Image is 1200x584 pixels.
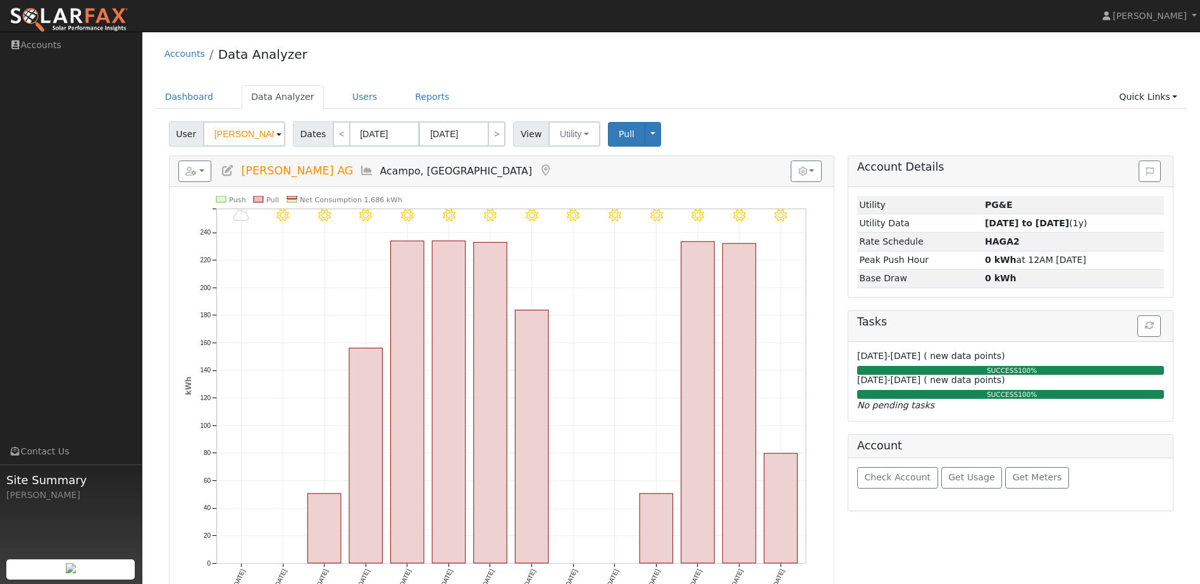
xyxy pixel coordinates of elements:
i: 8/07 - Clear [691,209,704,222]
button: Issue History [1139,161,1161,182]
td: at 12AM [DATE] [982,251,1164,269]
rect: onclick="" [307,494,340,563]
text: Pull [266,196,279,204]
td: Utility [857,196,983,214]
i: 8/01 - Clear [442,209,455,222]
i: 8/03 - Clear [526,209,538,222]
i: 7/27 - MostlyCloudy [233,209,249,222]
text: 160 [200,339,211,346]
td: Utility Data [857,214,983,233]
a: Reports [405,85,459,109]
rect: onclick="" [640,494,672,563]
h5: Tasks [857,315,1164,329]
a: Quick Links [1110,85,1187,109]
span: Acampo, [GEOGRAPHIC_DATA] [380,165,533,177]
i: 7/29 - Clear [318,209,331,222]
span: Dates [293,121,333,147]
td: Base Draw [857,269,983,288]
span: (1y) [985,218,1087,228]
i: 8/02 - Clear [484,209,497,222]
text: Net Consumption 1,686 kWh [300,196,402,204]
span: ( new data points) [924,351,1005,361]
strong: 0 kWh [985,255,1017,265]
text: 0 [207,560,211,567]
div: [PERSON_NAME] [6,489,135,502]
rect: onclick="" [390,241,423,563]
rect: onclick="" [474,243,507,564]
text: 100 [200,422,211,429]
text: 20 [204,532,211,539]
input: Select a User [203,121,285,147]
span: Get Usage [948,472,994,482]
button: Pull [608,122,645,147]
i: 7/31 - Clear [401,209,414,222]
span: 100% [1018,367,1037,374]
span: Check Account [864,472,931,482]
i: 7/30 - Clear [359,209,372,222]
a: Map [538,164,552,177]
button: Get Meters [1005,467,1069,489]
strong: ID: 17156282, authorized: 08/08/25 [985,200,1013,210]
a: Accounts [164,49,205,59]
span: [DATE]-[DATE] [857,375,920,385]
rect: onclick="" [681,241,714,563]
i: 8/04 - Clear [567,209,579,222]
strong: 0 kWh [985,273,1017,283]
text: Push [229,196,246,204]
button: Check Account [857,467,938,489]
rect: onclick="" [722,243,755,563]
div: SUCCESS [854,366,1170,376]
i: No pending tasks [857,400,934,410]
div: SUCCESS [854,390,1170,400]
a: Dashboard [156,85,223,109]
button: Refresh [1137,315,1161,337]
a: Users [343,85,387,109]
i: 8/08 - Clear [733,209,746,222]
span: View [513,121,549,147]
text: 220 [200,257,211,264]
i: 8/06 - Clear [650,209,663,222]
text: 180 [200,312,211,319]
text: 240 [200,229,211,236]
text: 140 [200,367,211,374]
span: Site Summary [6,471,135,489]
strong: [DATE] to [DATE] [985,218,1069,228]
span: Pull [619,129,634,139]
strong: N [985,236,1020,246]
a: Edit User (33687) [221,164,235,177]
rect: onclick="" [764,454,797,564]
td: Rate Schedule [857,233,983,251]
td: Peak Push Hour [857,251,983,269]
text: 40 [204,505,211,512]
span: 100% [1018,391,1037,398]
img: SolarFax [9,7,128,33]
span: ( new data points) [924,375,1005,385]
span: [PERSON_NAME] AG [241,164,353,177]
a: > [488,121,505,147]
i: 7/28 - Clear [276,209,289,222]
h5: Account Details [857,161,1164,174]
i: 8/09 - Clear [774,209,787,222]
text: 200 [200,284,211,291]
a: Data Analyzer [218,47,307,62]
a: Data Analyzer [242,85,324,109]
button: Utility [548,121,600,147]
span: [PERSON_NAME] [1113,11,1187,21]
text: 60 [204,477,211,484]
text: kWh [184,377,193,396]
span: [DATE]-[DATE] [857,351,920,361]
button: Get Usage [941,467,1003,489]
a: < [333,121,350,147]
span: Get Meters [1013,472,1062,482]
h5: Account [857,439,902,452]
img: retrieve [66,563,76,573]
a: Multi-Series Graph [360,164,374,177]
text: 80 [204,450,211,457]
span: User [169,121,204,147]
rect: onclick="" [432,241,465,563]
rect: onclick="" [349,348,382,563]
rect: onclick="" [515,310,548,563]
i: 8/05 - Clear [609,209,621,222]
text: 120 [200,394,211,401]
